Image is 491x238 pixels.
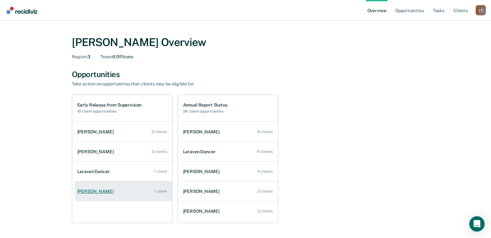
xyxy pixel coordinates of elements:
div: Laraven Dancer [77,169,112,174]
div: Take action on opportunities that clients may be eligible for. [72,81,295,87]
div: [PERSON_NAME] [183,189,222,194]
div: [PERSON_NAME] Overview [72,36,419,49]
div: [PERSON_NAME] [183,169,222,174]
span: Team : [100,54,112,59]
span: Region : [72,54,88,59]
div: [PERSON_NAME] [77,149,116,155]
h2: 10 client opportunities [77,109,142,114]
div: 6 clients [257,149,273,154]
div: 1 client [154,189,167,194]
div: [PERSON_NAME] [77,189,116,194]
div: 6 Officers [100,54,133,59]
div: 9 clients [257,130,273,134]
div: Laraven Dancer [183,149,218,155]
a: Laraven Dancer 6 clients [180,143,278,161]
h1: Early Release from Supervision [77,102,142,108]
div: 3 clients [151,149,167,154]
a: [PERSON_NAME] 3 clients [75,143,172,161]
div: L P [476,5,486,15]
img: Recidiviz [7,7,37,14]
h1: Annual Report Status [183,102,227,108]
div: Open Intercom Messenger [469,216,485,232]
a: [PERSON_NAME] 4 clients [180,163,278,181]
div: [PERSON_NAME] [183,129,222,135]
a: [PERSON_NAME] 2 clients [180,202,278,220]
a: [PERSON_NAME] 9 clients [180,123,278,141]
div: 1 client [154,169,167,174]
div: 4 clients [257,169,273,174]
div: 5 clients [151,130,167,134]
h2: 24 client opportunities [183,109,227,114]
div: 3 clients [257,189,273,194]
div: 3 [72,54,90,59]
a: [PERSON_NAME] 3 clients [180,182,278,201]
div: [PERSON_NAME] [183,209,222,214]
div: Opportunities [72,70,419,79]
a: Laraven Dancer 1 client [75,163,172,181]
button: Profile dropdown button [476,5,486,15]
a: [PERSON_NAME] 1 client [75,182,172,201]
a: [PERSON_NAME] 5 clients [75,123,172,141]
div: 2 clients [257,209,273,213]
div: [PERSON_NAME] [77,129,116,135]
